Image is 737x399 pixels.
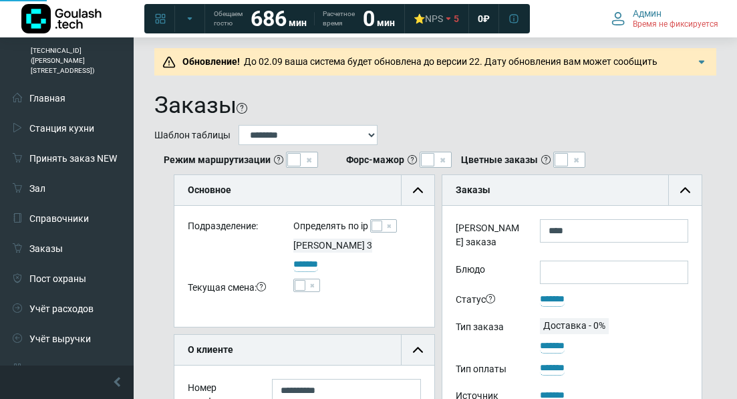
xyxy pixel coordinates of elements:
img: Подробнее [695,55,708,69]
span: [PERSON_NAME] 3 [293,240,372,251]
img: collapse [413,185,423,195]
button: Админ Время не фиксируется [603,5,726,33]
span: Время не фиксируется [633,19,718,30]
div: Подразделение: [178,219,283,239]
span: Обещаем гостю [214,9,243,28]
div: Тип заказа [446,318,530,354]
b: Цветные заказы [461,153,538,167]
b: О клиенте [188,344,233,355]
img: collapse [413,345,423,355]
a: ⭐NPS 5 [406,7,467,31]
div: ⭐ [414,13,443,25]
div: Тип оплаты [446,360,530,380]
span: 0 [478,13,483,25]
span: ₽ [483,13,490,25]
div: Статус [446,291,530,311]
img: Предупреждение [162,55,176,69]
a: 0 ₽ [470,7,498,31]
span: Админ [633,7,661,19]
h1: Заказы [154,92,237,120]
div: Текущая смена: [178,279,283,299]
a: Обещаем гостю 686 мин Расчетное время 0 мин [206,7,403,31]
span: Расчетное время [323,9,355,28]
img: collapse [680,185,690,195]
b: Режим маршрутизации [164,153,271,167]
span: До 02.09 ваша система будет обновлена до версии 22. Дату обновления вам может сообщить поддержка.... [178,56,657,81]
b: Заказы [456,184,490,195]
span: 5 [454,13,459,25]
strong: 0 [363,6,375,31]
label: Определять по ip [293,219,368,233]
span: NPS [425,13,443,24]
span: мин [289,17,307,28]
span: мин [377,17,395,28]
b: Обновление! [182,56,240,67]
label: Блюдо [446,261,530,284]
b: Основное [188,184,231,195]
strong: 686 [251,6,287,31]
label: [PERSON_NAME] заказа [446,219,530,254]
img: Логотип компании Goulash.tech [21,4,102,33]
b: Форс-мажор [346,153,404,167]
span: Доставка - 0% [540,320,609,331]
label: Шаблон таблицы [154,128,231,142]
